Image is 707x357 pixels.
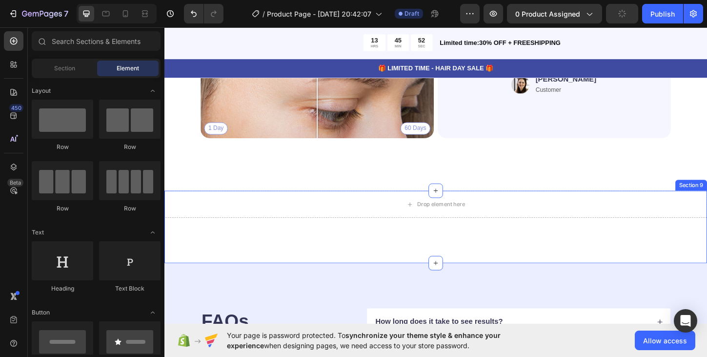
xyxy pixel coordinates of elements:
[374,52,394,74] img: gempages_432750572815254551-fc5a7d6b-6516-4e4f-8835-fae4fb42d90f.png
[32,143,93,151] div: Row
[635,331,695,350] button: Allow access
[1,41,585,51] p: 🎁 LIMITED TIME - HAIR DAY SALE 🎁
[263,9,265,19] span: /
[64,8,68,20] p: 7
[43,104,68,117] div: 1 Day
[4,4,73,23] button: 7
[273,189,324,196] div: Drop element here
[99,143,161,151] div: Row
[54,64,75,73] span: Section
[184,4,223,23] div: Undo/Redo
[228,314,365,324] p: How long does it take to see results?
[145,305,161,320] span: Toggle open
[117,64,139,73] span: Element
[32,308,50,317] span: Button
[553,168,584,176] div: Section 9
[297,13,585,23] p: Limited time:30% OFF + FREESHIPPING
[507,4,602,23] button: 0 product assigned
[145,83,161,99] span: Toggle open
[515,9,580,19] span: 0 product assigned
[32,284,93,293] div: Heading
[32,228,44,237] span: Text
[227,330,539,351] span: Your page is password protected. To when designing pages, we need access to your store password.
[164,26,707,325] iframe: Design area
[32,86,51,95] span: Layout
[7,179,23,187] div: Beta
[32,204,93,213] div: Row
[404,9,419,18] span: Draft
[401,65,466,73] p: Customer
[145,225,161,240] span: Toggle open
[255,104,287,117] div: 60 Days
[643,336,687,346] span: Allow access
[642,4,683,23] button: Publish
[267,9,371,19] span: Product Page - [DATE] 20:42:07
[674,309,697,333] div: Open Intercom Messenger
[9,104,23,112] div: 450
[99,204,161,213] div: Row
[401,53,466,63] p: [PERSON_NAME]
[32,31,161,51] input: Search Sections & Elements
[39,305,203,332] h2: FAQs
[227,331,501,350] span: synchronize your theme style & enhance your experience
[650,9,675,19] div: Publish
[99,284,161,293] div: Text Block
